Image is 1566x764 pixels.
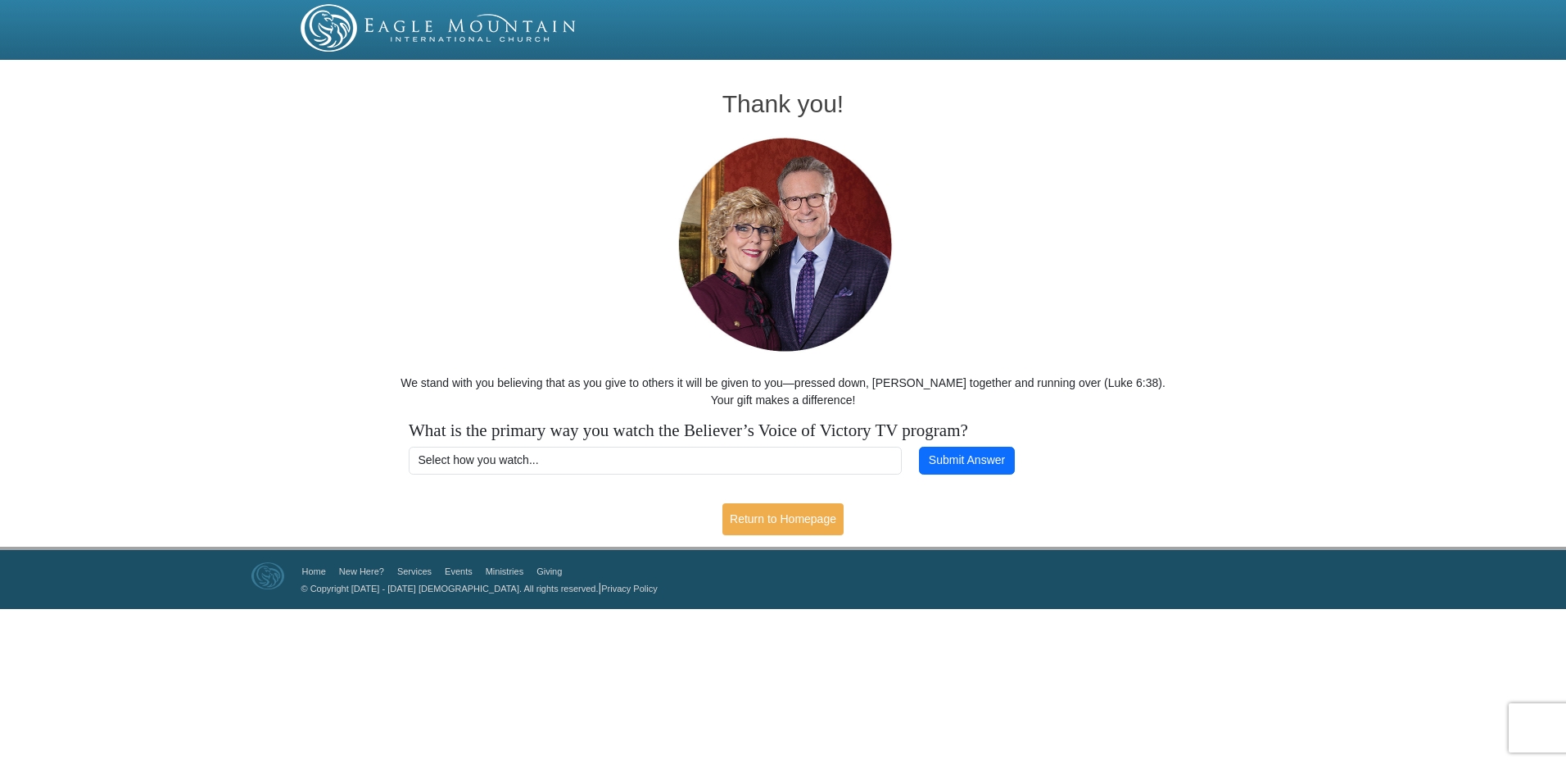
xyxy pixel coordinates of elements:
a: Services [397,566,432,576]
a: © Copyright [DATE] - [DATE] [DEMOGRAPHIC_DATA]. All rights reserved. [301,584,599,593]
p: | [296,580,658,597]
img: Pastors George and Terri Pearsons [663,133,904,358]
a: Privacy Policy [601,584,657,593]
img: Eagle Mountain International Church [251,562,284,590]
a: Events [445,566,473,576]
a: Ministries [486,566,523,576]
button: Submit Answer [919,447,1014,475]
a: Giving [536,566,562,576]
a: New Here? [339,566,384,576]
p: We stand with you believing that as you give to others it will be given to you—pressed down, [PER... [401,375,1166,409]
a: Home [302,566,326,576]
a: Return to Homepage [722,503,844,535]
h4: What is the primary way you watch the Believer’s Voice of Victory TV program? [409,421,1157,441]
h1: Thank you! [401,90,1166,117]
img: EMIC [301,4,577,52]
